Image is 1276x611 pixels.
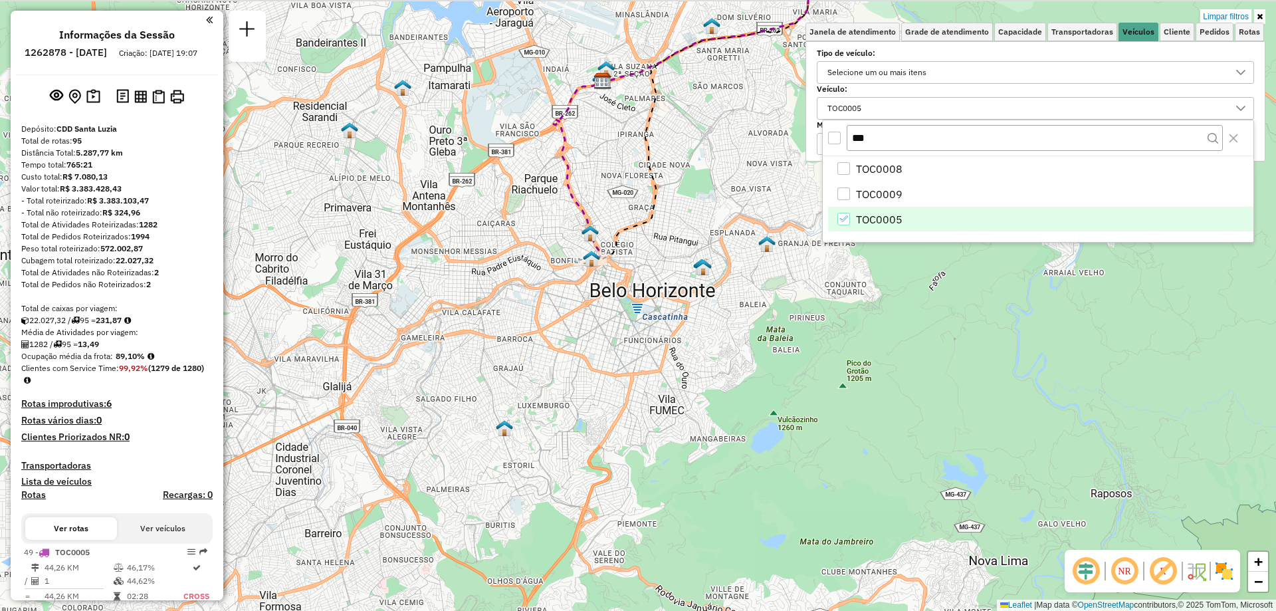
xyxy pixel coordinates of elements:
span: Janela de atendimento [809,28,896,36]
a: Nova sessão e pesquisa [234,16,261,46]
strong: 22.027,32 [116,255,154,265]
div: - Total não roteirizado: [21,207,213,219]
a: Clique aqui para minimizar o painel [206,12,213,27]
h4: Informações da Sessão [59,29,175,41]
em: Rota exportada [199,548,207,556]
strong: 231,87 [96,315,122,325]
i: Rota otimizada [193,564,201,572]
a: Rotas [21,489,46,501]
td: = [24,590,31,603]
img: Transit Point - 1 [582,225,599,242]
span: Pedidos [1200,28,1229,36]
strong: 1282 [139,219,158,229]
img: Warecloud Saudade [693,258,710,275]
div: Total de Pedidos não Roteirizados: [21,279,213,291]
div: Total de Atividades não Roteirizadas: [21,267,213,279]
span: TOC0009 [856,186,903,202]
li: TOC0008 [828,156,1253,182]
td: / [24,574,31,588]
td: 1 [44,574,113,588]
td: 02:28 [126,590,183,603]
span: Ocupação média da frota: [21,351,113,361]
td: 44,26 KM [44,561,113,574]
strong: R$ 3.383.103,47 [87,195,149,205]
em: Média calculada utilizando a maior ocupação (%Peso ou %Cubagem) de cada rota da sessão. Rotas cro... [148,352,154,360]
li: TOC0005 [828,207,1253,232]
strong: CDD Santa Luzia [56,124,117,134]
em: Opções [187,548,195,556]
i: Tempo total em rota [114,592,120,600]
div: Criação: [DATE] 19:07 [114,47,203,59]
strong: R$ 7.080,13 [62,172,108,182]
div: Cubagem total roteirizado: [21,255,213,267]
strong: 765:21 [66,160,92,170]
span: Ocultar NR [1109,555,1140,587]
img: Warecloud Parque Pedro ll [394,79,411,96]
div: Total de caixas por viagem: [21,303,213,314]
i: % de utilização da cubagem [114,577,124,585]
div: 1282 / 95 = [21,338,213,350]
div: Distância Total: [21,147,213,159]
button: Visualizar relatório de Roteirização [132,87,150,105]
em: Rotas cross docking consideradas [24,376,31,384]
div: Total de Atividades Roteirizadas: [21,219,213,231]
i: Total de rotas [71,316,80,324]
span: Veículos [1122,28,1154,36]
td: Cross [183,590,210,603]
span: Ocultar deslocamento [1070,555,1102,587]
div: Selecione um ou mais itens [823,62,931,83]
div: Total de Pedidos Roteirizados: [21,231,213,243]
h4: Transportadoras [21,460,213,471]
strong: 13,49 [78,339,99,349]
div: 22.027,32 / 95 = [21,314,213,326]
img: Fluxo de ruas [1186,560,1207,582]
strong: 99,92% [119,363,148,373]
button: Exibir sessão original [47,86,66,107]
span: TOC0008 [856,161,903,177]
button: Visualizar Romaneio [150,87,167,106]
div: Depósito: [21,123,213,135]
img: Simulação- STA [597,61,615,78]
span: − [1254,573,1263,590]
button: Close [1223,128,1244,149]
img: Cross Dock [758,235,776,253]
i: % de utilização do peso [114,564,124,572]
strong: 2 [154,267,159,277]
div: Custo total: [21,171,213,183]
div: - Total roteirizado: [21,195,213,207]
h4: Rotas improdutivas: [21,398,213,410]
div: Média de Atividades por viagem: [21,326,213,338]
li: TOC0009 [828,182,1253,207]
i: Total de Atividades [21,340,29,348]
label: Tipo de veículo: [817,47,1254,59]
strong: 1994 [131,231,150,241]
strong: 95 [72,136,82,146]
strong: 2 [146,279,151,289]
img: CDD Belo Horizonte [593,72,611,90]
img: 210 UDC WCL Saudade [694,259,712,276]
img: Exibir/Ocultar setores [1214,560,1235,582]
button: Logs desbloquear sessão [114,86,132,107]
span: TOC0005 [55,547,90,557]
strong: 89,10% [116,351,145,361]
span: Transportadoras [1051,28,1113,36]
strong: 572.002,87 [100,243,143,253]
span: | [1034,600,1036,610]
button: Ver rotas [25,517,117,540]
div: Tempo total: [21,159,213,171]
button: Ver veículos [117,517,209,540]
i: Total de rotas [53,340,62,348]
div: All items unselected [828,132,841,144]
button: Painel de Sugestão [84,86,103,107]
span: Capacidade [998,28,1042,36]
img: 211 UDC WCL Vila Suzana [703,17,720,35]
button: Imprimir Rotas [167,87,187,106]
i: Distância Total [31,564,39,572]
div: Peso total roteirizado: [21,243,213,255]
h6: 1262878 - [DATE] [25,47,107,59]
img: Teste [592,72,609,89]
label: Veículo: [817,83,1254,95]
i: Cubagem total roteirizado [21,316,29,324]
span: Cliente [1164,28,1190,36]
